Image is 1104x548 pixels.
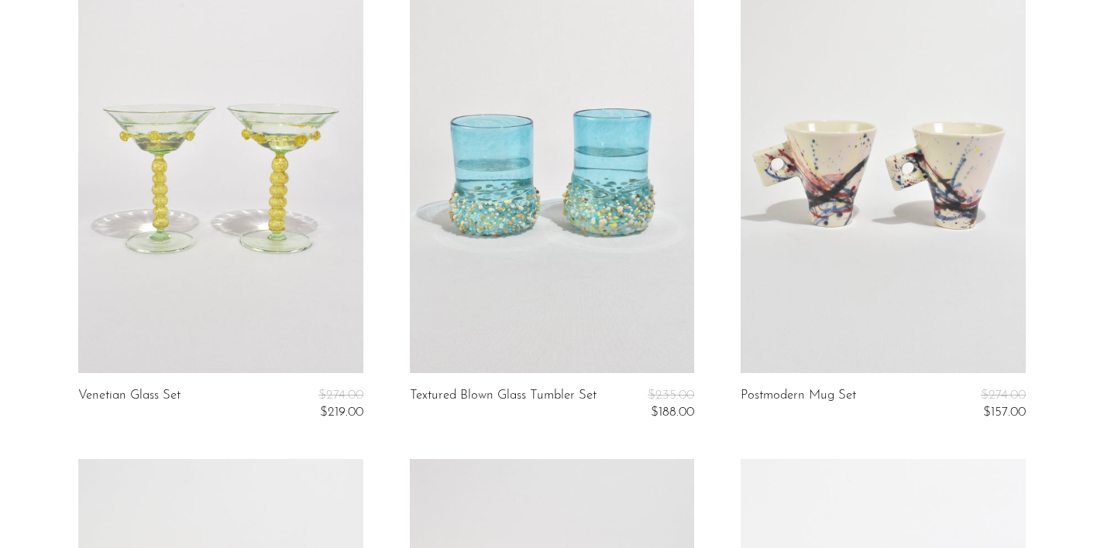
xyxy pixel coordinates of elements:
[78,389,181,420] a: Venetian Glass Set
[648,389,694,402] span: $235.00
[981,389,1026,402] span: $274.00
[651,406,694,419] span: $188.00
[741,389,856,420] a: Postmodern Mug Set
[320,406,363,419] span: $219.00
[410,389,597,420] a: Textured Blown Glass Tumbler Set
[983,406,1026,419] span: $157.00
[318,389,363,402] span: $274.00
